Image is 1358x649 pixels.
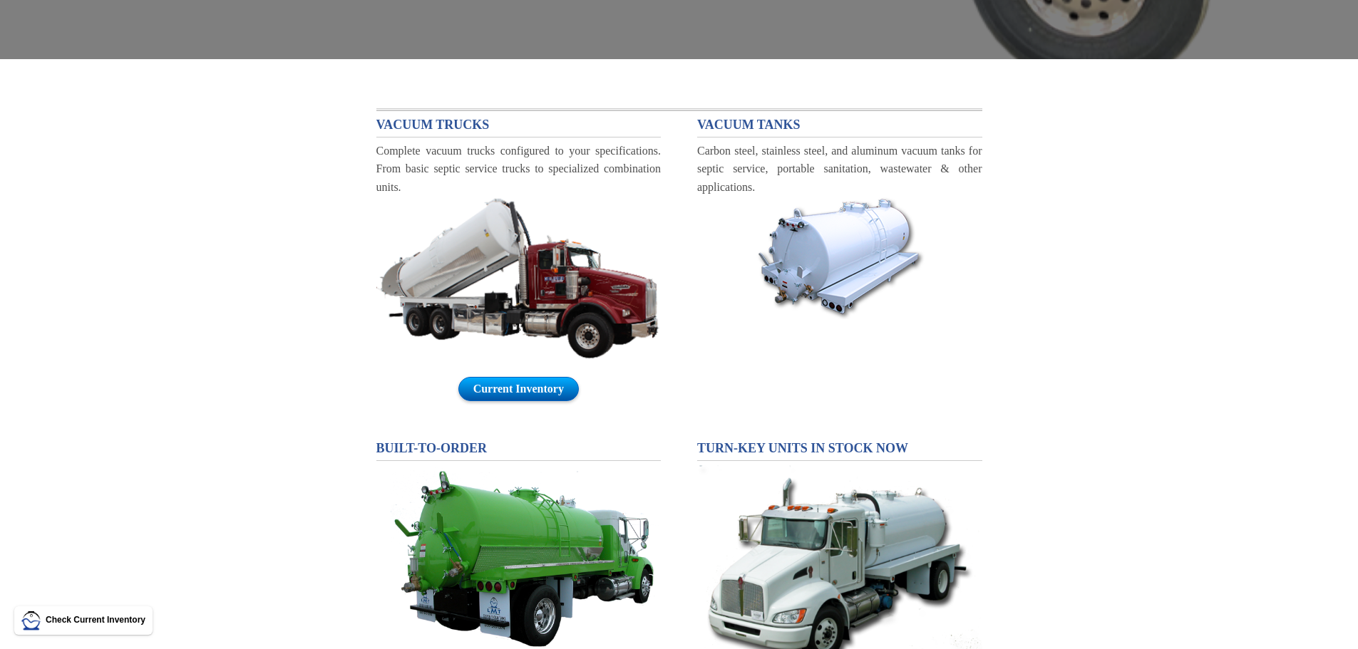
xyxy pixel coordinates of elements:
img: Stacks Image 127046 [376,108,982,111]
img: LMT Icon [21,611,41,630]
div: Complete vacuum trucks configured to your specifications. From basic septic service trucks to spe... [376,142,662,197]
a: VACUUM TRUCKS [376,115,662,135]
span: VACUUM TRUCKS [376,118,490,132]
a: Current Inventory [458,377,579,401]
span: BUILT-TO-ORDER [376,441,487,455]
p: Check Current Inventory [46,613,145,627]
img: Stacks Image 127163 [376,196,662,359]
a: BUILT-TO-ORDER [376,438,662,459]
a: TURN-KEY UNITS IN STOCK NOW [697,438,982,459]
a: VACUUM TANKS [697,115,982,135]
div: Carbon steel, stainless steel, and aluminum vacuum tanks for septic service, portable sanitation,... [697,142,982,197]
img: Stacks Image 127021 [754,196,925,319]
span: TURN-KEY UNITS IN STOCK NOW [697,441,908,455]
span: VACUUM TANKS [697,118,801,132]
